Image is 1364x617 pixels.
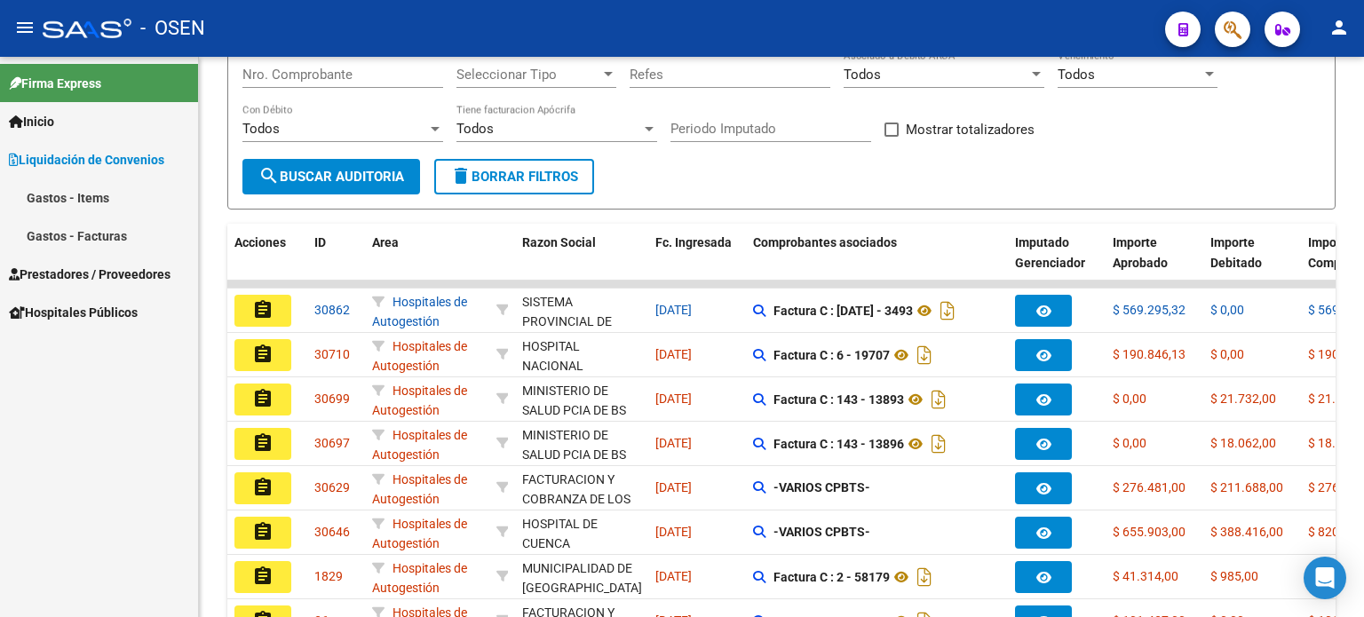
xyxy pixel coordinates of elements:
[936,297,959,325] i: Descargar documento
[227,224,307,302] datatable-header-cell: Acciones
[773,348,890,362] strong: Factura C : 6 - 19707
[1304,557,1346,599] div: Open Intercom Messenger
[1210,303,1244,317] span: $ 0,00
[1113,436,1146,450] span: $ 0,00
[450,169,578,185] span: Borrar Filtros
[655,569,692,583] span: [DATE]
[1113,392,1146,406] span: $ 0,00
[522,558,642,599] div: MUNICIPALIDAD DE [GEOGRAPHIC_DATA]
[307,224,365,302] datatable-header-cell: ID
[1210,525,1283,539] span: $ 388.416,00
[314,525,350,539] span: 30646
[515,224,648,302] datatable-header-cell: Razon Social
[242,121,280,137] span: Todos
[456,67,600,83] span: Seleccionar Tipo
[522,336,641,417] div: HOSPITAL NACIONAL PROFESOR [PERSON_NAME]
[372,295,467,329] span: Hospitales de Autogestión
[773,392,904,407] strong: Factura C : 143 - 13893
[1210,480,1283,494] span: $ 211.688,00
[648,224,746,302] datatable-header-cell: Fc. Ingresada
[9,112,54,131] span: Inicio
[1210,569,1258,583] span: $ 985,00
[522,425,641,463] div: - 30626983398
[1015,235,1085,270] span: Imputado Gerenciador
[522,292,641,352] div: SISTEMA PROVINCIAL DE SALUD
[252,477,274,498] mat-icon: assignment
[746,224,1008,302] datatable-header-cell: Comprobantes asociados
[655,235,732,249] span: Fc. Ingresada
[372,561,467,596] span: Hospitales de Autogestión
[1113,525,1186,539] span: $ 655.903,00
[522,381,641,441] div: MINISTERIO DE SALUD PCIA DE BS AS
[314,569,343,583] span: 1829
[314,392,350,406] span: 30699
[522,292,641,329] div: - 30691822849
[1058,67,1095,83] span: Todos
[655,347,692,361] span: [DATE]
[252,388,274,409] mat-icon: assignment
[140,9,205,48] span: - OSEN
[1113,347,1186,361] span: $ 190.846,13
[314,347,350,361] span: 30710
[450,165,472,186] mat-icon: delete
[522,425,641,486] div: MINISTERIO DE SALUD PCIA DE BS AS
[372,235,399,249] span: Area
[242,159,420,194] button: Buscar Auditoria
[9,150,164,170] span: Liquidación de Convenios
[913,341,936,369] i: Descargar documento
[773,570,890,584] strong: Factura C : 2 - 58179
[1008,224,1106,302] datatable-header-cell: Imputado Gerenciador
[372,339,467,374] span: Hospitales de Autogestión
[372,428,467,463] span: Hospitales de Autogestión
[927,430,950,458] i: Descargar documento
[372,384,467,418] span: Hospitales de Autogestión
[773,480,870,494] strong: -VARIOS CPBTS-
[456,121,494,137] span: Todos
[1113,235,1168,270] span: Importe Aprobado
[372,517,467,551] span: Hospitales de Autogestión
[753,235,897,249] span: Comprobantes asociados
[655,303,692,317] span: [DATE]
[655,436,692,450] span: [DATE]
[522,235,596,249] span: Razon Social
[1203,224,1301,302] datatable-header-cell: Importe Debitado
[1210,436,1276,450] span: $ 18.062,00
[906,119,1035,140] span: Mostrar totalizadores
[252,344,274,365] mat-icon: assignment
[314,303,350,317] span: 30862
[9,303,138,322] span: Hospitales Públicos
[844,67,881,83] span: Todos
[522,336,641,374] div: - 30635976809
[258,165,280,186] mat-icon: search
[773,437,904,451] strong: Factura C : 143 - 13896
[9,74,101,93] span: Firma Express
[1113,569,1178,583] span: $ 41.314,00
[522,470,641,550] div: FACTURACION Y COBRANZA DE LOS EFECTORES PUBLICOS S.E.
[1210,392,1276,406] span: $ 21.732,00
[1210,347,1244,361] span: $ 0,00
[1106,224,1203,302] datatable-header-cell: Importe Aprobado
[252,299,274,320] mat-icon: assignment
[522,470,641,507] div: - 30715497456
[372,472,467,507] span: Hospitales de Autogestión
[1113,480,1186,494] span: $ 276.481,00
[655,392,692,406] span: [DATE]
[14,17,36,38] mat-icon: menu
[1113,303,1186,317] span: $ 569.295,32
[234,235,286,249] span: Acciones
[655,525,692,539] span: [DATE]
[773,525,870,539] strong: -VARIOS CPBTS-
[522,514,641,551] div: - 30715080156
[258,169,404,185] span: Buscar Auditoria
[9,265,170,284] span: Prestadores / Proveedores
[773,304,913,318] strong: Factura C : [DATE] - 3493
[522,558,641,596] div: - 30999262542
[913,563,936,591] i: Descargar documento
[927,385,950,414] i: Descargar documento
[655,480,692,494] span: [DATE]
[252,432,274,454] mat-icon: assignment
[522,381,641,418] div: - 30626983398
[1210,235,1262,270] span: Importe Debitado
[314,436,350,450] span: 30697
[434,159,594,194] button: Borrar Filtros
